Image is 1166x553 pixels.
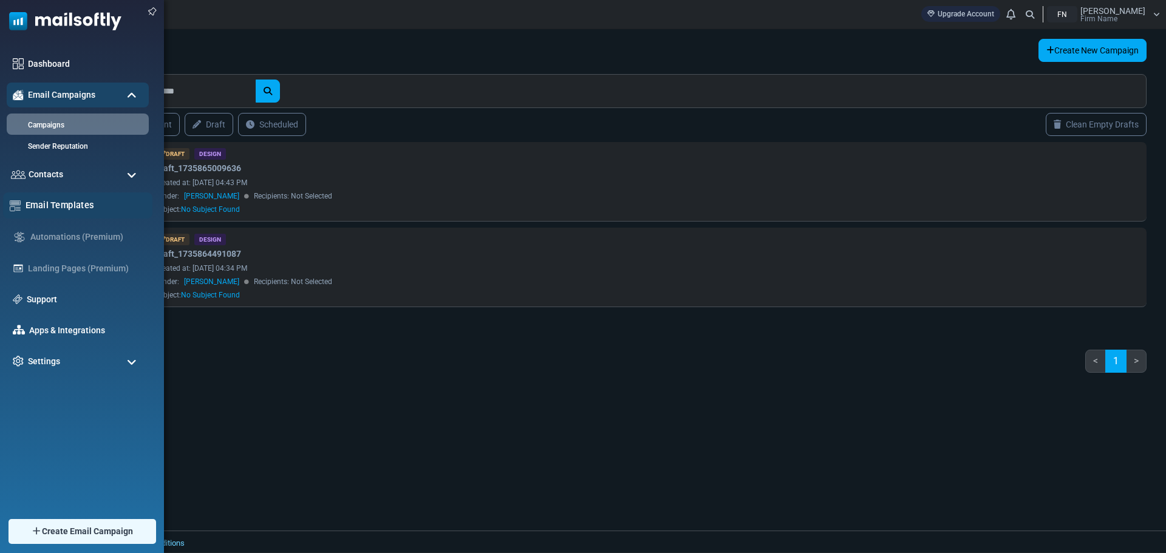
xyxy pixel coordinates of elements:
[29,168,63,181] span: Contacts
[26,198,146,212] a: Email Templates
[1046,113,1147,136] a: Clean Empty Drafts
[7,120,146,131] a: Campaigns
[1047,6,1077,22] div: FN
[7,141,146,152] a: Sender Reputation
[194,234,226,245] div: Design
[181,205,240,214] span: No Subject Found
[155,290,240,300] div: Subject:
[155,148,189,160] div: Draft
[238,113,306,136] a: Scheduled
[29,324,143,337] a: Apps & Integrations
[10,200,21,211] img: email-templates-icon.svg
[13,230,26,244] img: workflow.svg
[155,162,241,175] a: Draft_1735865009636
[39,531,1166,552] footer: 2025
[155,191,893,202] div: Sender: Recipients: Not Selected
[155,276,893,287] div: Sender: Recipients: Not Selected
[13,58,24,69] img: dashboard-icon.svg
[67,330,319,346] p: It's a special day at StarPoint Properties!
[67,454,319,470] p: 8 years.
[155,177,893,188] div: Created at: [DATE] 04:43 PM
[28,355,60,368] span: Settings
[1085,350,1147,382] nav: Page
[13,263,24,274] img: landing_pages.svg
[27,293,143,306] a: Support
[184,276,239,287] span: [PERSON_NAME]
[181,291,240,299] span: No Subject Found
[1047,6,1160,22] a: FN [PERSON_NAME] Firm Name
[185,113,233,136] a: Draft
[1080,15,1117,22] span: Firm Name
[1080,7,1145,15] span: [PERSON_NAME]
[42,525,133,538] span: Create Email Campaign
[13,356,24,367] img: settings-icon.svg
[155,263,893,274] div: Created at: [DATE] 04:34 PM
[67,423,319,454] p: [PERSON_NAME] has been a part of the StarPoint Family for
[13,294,22,304] img: support-icon.svg
[1038,39,1147,62] a: Create New Campaign
[75,239,311,303] strong: Happy Birthday [PERSON_NAME]!
[1105,350,1127,373] a: 1
[67,361,319,377] p: [DATE], we're celebrating [PERSON_NAME].
[67,376,319,423] p: [PERSON_NAME] is the Maintenance Technician at [GEOGRAPHIC_DATA] ([GEOGRAPHIC_DATA]) in [GEOGRAPH...
[155,234,189,245] div: Draft
[11,170,26,178] img: contacts-icon.svg
[184,191,239,202] span: [PERSON_NAME]
[13,90,24,100] img: campaigns-icon-active.png
[28,58,143,70] a: Dashboard
[155,204,240,215] div: Subject:
[921,6,1000,22] a: Upgrade Account
[155,248,241,260] a: Draft_1735864491087
[28,89,95,101] span: Email Campaigns
[194,148,226,160] div: Design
